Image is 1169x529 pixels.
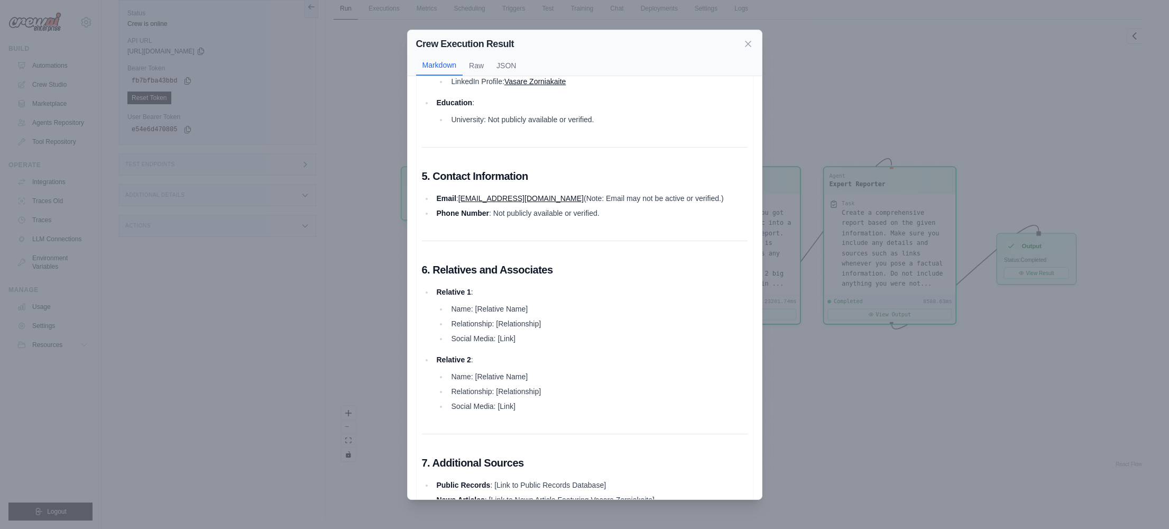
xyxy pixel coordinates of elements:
strong: Relative 2 [436,355,471,364]
strong: Phone Number [436,209,489,217]
li: Relationship: [Relationship] [448,317,747,330]
li: Relationship: [Relationship] [448,385,747,398]
li: University: Not publicly available or verified. [448,113,747,126]
strong: 7. Additional Sources [422,457,524,469]
p: : [436,353,747,366]
li: Name: [Relative Name] [448,303,747,315]
li: Social Media: [Link] [448,332,747,345]
iframe: Chat Widget [1116,478,1169,529]
p: : [436,286,747,298]
strong: Relative 1 [436,288,471,296]
p: : [436,96,747,109]
button: Markdown [416,56,463,76]
li: LinkedIn Profile: [448,75,747,88]
li: : (Note: Email may not be active or verified.) [434,192,748,205]
strong: 6. Relatives and Associates [422,264,553,276]
a: Vasare Zorniakaite [504,77,566,86]
strong: Email [436,194,456,203]
button: JSON [490,56,522,76]
a: [EMAIL_ADDRESS][DOMAIN_NAME] [458,194,584,203]
h2: Crew Execution Result [416,37,514,51]
strong: 5. Contact Information [422,170,528,182]
li: Social Media: [Link] [448,400,747,413]
strong: Education [436,98,472,107]
button: Raw [463,56,490,76]
li: : Not publicly available or verified. [434,207,748,220]
li: Name: [Relative Name] [448,370,747,383]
